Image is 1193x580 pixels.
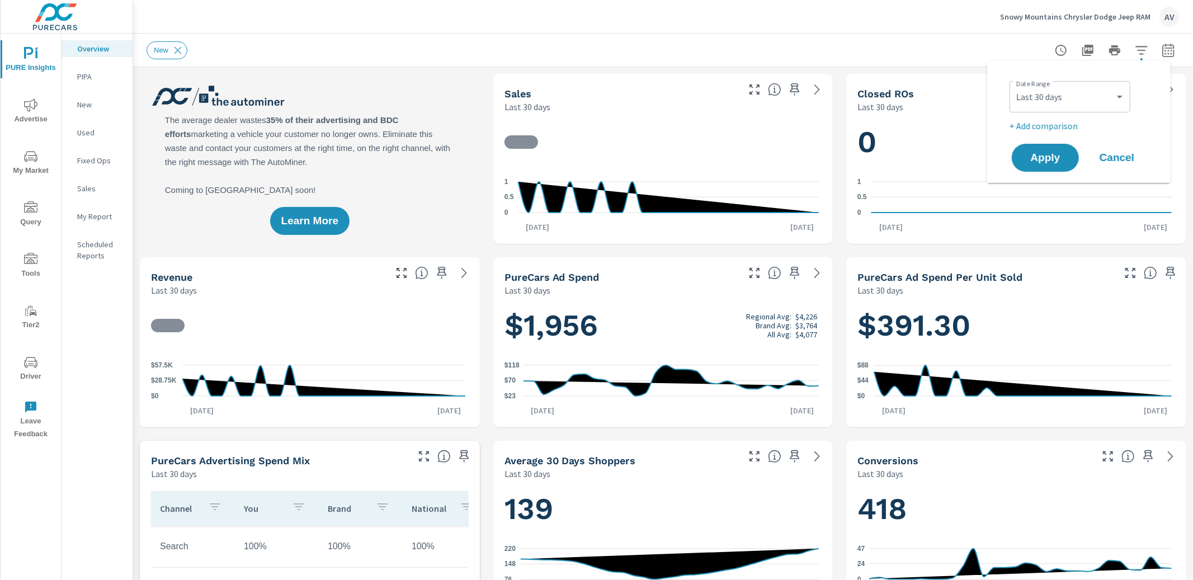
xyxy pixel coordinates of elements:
[504,209,508,216] text: 0
[77,127,124,138] p: Used
[147,41,187,59] div: New
[808,264,826,282] a: See more details in report
[1077,39,1099,62] button: "Export Report to PDF"
[1162,264,1180,282] span: Save this to your personalized report
[786,264,804,282] span: Save this to your personalized report
[1159,7,1180,27] div: AV
[1157,39,1180,62] button: Select Date Range
[857,377,869,385] text: $44
[62,236,133,264] div: Scheduled Reports
[270,207,350,235] button: Learn More
[795,321,817,330] p: $3,764
[756,321,791,330] p: Brand Avg:
[319,532,403,560] td: 100%
[4,150,58,177] span: My Market
[504,490,822,528] h1: 139
[151,392,159,400] text: $0
[77,239,124,261] p: Scheduled Reports
[857,455,918,466] h5: Conversions
[1121,264,1139,282] button: Make Fullscreen
[1104,39,1126,62] button: Print Report
[857,271,1022,283] h5: PureCars Ad Spend Per Unit Sold
[4,47,58,74] span: PURE Insights
[77,71,124,82] p: PIPA
[504,100,550,114] p: Last 30 days
[746,81,763,98] button: Make Fullscreen
[857,209,861,216] text: 0
[1,34,61,445] div: nav menu
[151,361,173,369] text: $57.5K
[77,211,124,222] p: My Report
[4,201,58,229] span: Query
[415,266,428,280] span: Total sales revenue over the selected date range. [Source: This data is sourced from the dealer’s...
[857,100,903,114] p: Last 30 days
[62,124,133,141] div: Used
[504,377,516,385] text: $70
[403,532,487,560] td: 100%
[857,194,867,201] text: 0.5
[1144,266,1157,280] span: Average cost of advertising per each vehicle sold at the dealer over the selected date range. The...
[62,96,133,113] div: New
[504,306,822,345] h1: $1,956
[504,194,514,201] text: 0.5
[1162,81,1180,98] a: See more details in report
[871,221,911,233] p: [DATE]
[151,532,235,560] td: Search
[857,490,1175,528] h1: 418
[1099,447,1117,465] button: Make Fullscreen
[857,545,865,553] text: 47
[160,503,199,514] p: Channel
[4,356,58,383] span: Driver
[62,68,133,85] div: PIPA
[767,330,791,339] p: All Avg:
[1139,447,1157,465] span: Save this to your personalized report
[857,392,865,400] text: $0
[151,284,197,297] p: Last 30 days
[77,155,124,166] p: Fixed Ops
[504,361,520,369] text: $118
[504,545,516,553] text: 220
[504,467,550,480] p: Last 30 days
[412,503,451,514] p: National
[4,98,58,126] span: Advertise
[518,221,557,233] p: [DATE]
[151,455,310,466] h5: PureCars Advertising Spend Mix
[393,264,411,282] button: Make Fullscreen
[437,450,451,463] span: This table looks at how you compare to the amount of budget you spend per channel as opposed to y...
[415,447,433,465] button: Make Fullscreen
[857,306,1175,345] h1: $391.30
[857,284,903,297] p: Last 30 days
[4,400,58,441] span: Leave Feedback
[1010,119,1153,133] p: + Add comparison
[1130,39,1153,62] button: Apply Filters
[77,183,124,194] p: Sales
[857,467,903,480] p: Last 30 days
[786,447,804,465] span: Save this to your personalized report
[768,450,781,463] span: A rolling 30 day total of daily Shoppers on the dealership website, averaged over the selected da...
[746,312,791,321] p: Regional Avg:
[768,266,781,280] span: Total cost of media for all PureCars channels for the selected dealership group over the selected...
[1023,153,1068,163] span: Apply
[808,447,826,465] a: See more details in report
[808,81,826,98] a: See more details in report
[1136,221,1175,233] p: [DATE]
[746,264,763,282] button: Make Fullscreen
[857,560,865,568] text: 24
[182,405,221,416] p: [DATE]
[1095,153,1139,163] span: Cancel
[62,208,133,225] div: My Report
[1136,405,1175,416] p: [DATE]
[77,99,124,110] p: New
[1162,447,1180,465] a: See more details in report
[504,284,550,297] p: Last 30 days
[62,40,133,57] div: Overview
[874,405,913,416] p: [DATE]
[504,271,600,283] h5: PureCars Ad Spend
[235,532,319,560] td: 100%
[433,264,451,282] span: Save this to your personalized report
[4,253,58,280] span: Tools
[857,361,869,369] text: $88
[782,405,822,416] p: [DATE]
[504,455,636,466] h5: Average 30 Days Shoppers
[281,216,338,226] span: Learn More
